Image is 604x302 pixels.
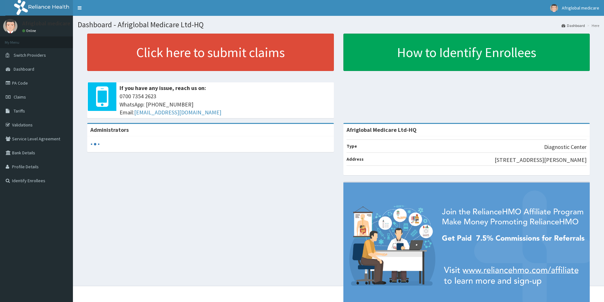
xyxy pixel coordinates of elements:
strong: Afriglobal Medicare Ltd-HQ [347,126,417,133]
a: Online [22,29,37,33]
span: 0700 7354 2623 WhatsApp: [PHONE_NUMBER] Email: [120,92,331,117]
svg: audio-loading [90,139,100,149]
a: How to Identify Enrollees [343,34,590,71]
a: [EMAIL_ADDRESS][DOMAIN_NAME] [134,109,221,116]
p: [STREET_ADDRESS][PERSON_NAME] [495,156,587,164]
b: Address [347,156,364,162]
b: Type [347,143,357,149]
span: Tariffs [14,108,25,114]
li: Here [586,23,599,28]
img: User Image [550,4,558,12]
b: Administrators [90,126,129,133]
span: Dashboard [14,66,34,72]
p: Diagnostic Center [544,143,587,151]
b: If you have any issue, reach us on: [120,84,206,92]
p: Afriglobal medicare [22,21,70,26]
span: Claims [14,94,26,100]
span: Switch Providers [14,52,46,58]
img: User Image [3,19,17,33]
a: Dashboard [562,23,585,28]
a: Click here to submit claims [87,34,334,71]
span: Afriglobal medicare [562,5,599,11]
h1: Dashboard - Afriglobal Medicare Ltd-HQ [78,21,599,29]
